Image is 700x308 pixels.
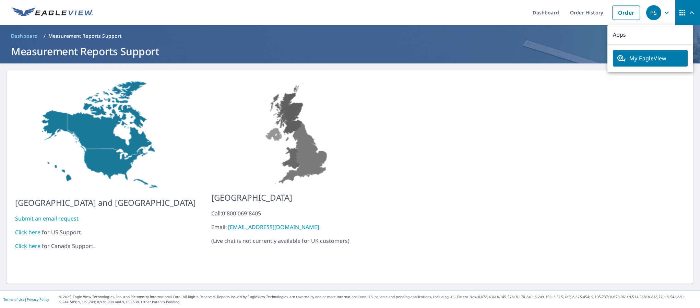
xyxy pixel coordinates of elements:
p: [GEOGRAPHIC_DATA] [211,191,384,204]
p: Measurement Reports Support [48,33,122,39]
a: My EagleView [613,50,688,67]
span: Dashboard [11,33,38,39]
p: Apps [607,25,693,45]
div: Email: [211,223,384,231]
img: US-MAP [211,79,384,186]
p: © 2025 Eagle View Technologies, Inc. and Pictometry International Corp. All Rights Reserved. Repo... [59,294,697,305]
p: | [3,297,49,301]
span: My EagleView [617,54,684,62]
p: ( Live chat is not currently available for UK customers ) [211,209,384,245]
a: Click here [15,228,40,236]
a: Dashboard [8,31,41,42]
nav: breadcrumb [8,31,692,42]
div: PS [646,5,661,20]
a: Order [612,5,640,20]
img: US-MAP [15,79,196,191]
a: Submit an email request [15,215,79,222]
a: Terms of Use [3,297,25,302]
div: for US Support. [15,228,196,236]
li: / [44,32,46,40]
a: [EMAIL_ADDRESS][DOMAIN_NAME] [228,223,319,231]
div: for Canada Support. [15,242,196,250]
h1: Measurement Reports Support [8,44,692,58]
div: Call: 0-800-069-8405 [211,209,384,217]
a: Privacy Policy [27,297,49,302]
img: EV Logo [12,8,93,18]
p: [GEOGRAPHIC_DATA] and [GEOGRAPHIC_DATA] [15,197,196,209]
a: Click here [15,242,40,250]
